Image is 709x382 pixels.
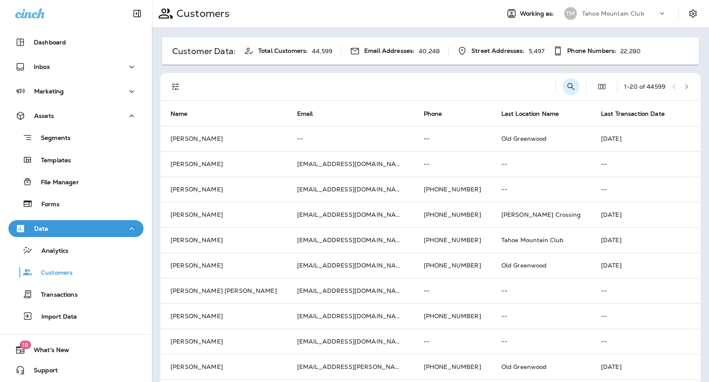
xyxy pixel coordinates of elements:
[471,47,524,55] span: Street Addresses:
[501,161,581,167] p: --
[424,135,481,142] p: --
[287,354,414,379] td: [EMAIL_ADDRESS][PERSON_NAME][DOMAIN_NAME]
[501,110,559,117] span: Last Location Name
[160,303,287,329] td: [PERSON_NAME]
[160,227,287,253] td: [PERSON_NAME]
[8,173,143,191] button: File Manager
[167,78,184,95] button: Filters
[591,253,706,278] td: [DATE]
[34,225,49,232] p: Data
[8,34,143,51] button: Dashboard
[8,285,143,303] button: Transactions
[501,338,581,345] p: --
[8,220,143,237] button: Data
[424,287,481,294] p: --
[287,151,414,177] td: [EMAIL_ADDRESS][DOMAIN_NAME]
[501,262,547,269] span: Old Greenwood
[160,329,287,354] td: [PERSON_NAME]
[501,186,581,193] p: --
[287,253,414,278] td: [EMAIL_ADDRESS][DOMAIN_NAME]
[414,177,491,202] td: [PHONE_NUMBER]
[591,354,706,379] td: [DATE]
[297,110,324,117] span: Email
[297,110,313,117] span: Email
[501,110,570,117] span: Last Location Name
[25,347,69,357] span: What's New
[501,236,564,244] span: Tahoe Mountain Club
[160,151,287,177] td: [PERSON_NAME]
[34,112,54,119] p: Assets
[34,63,50,70] p: Inbox
[32,179,79,187] p: File Manager
[33,313,77,321] p: Import Data
[591,227,706,253] td: [DATE]
[160,126,287,151] td: [PERSON_NAME]
[8,195,143,213] button: Forms
[312,48,333,55] p: 44,599
[34,88,64,95] p: Marketing
[364,47,414,55] span: Email Addresses:
[624,83,666,90] div: 1 - 20 of 44599
[414,354,491,379] td: [PHONE_NUMBER]
[582,10,644,17] p: Tahoe Mountain Club
[287,177,414,202] td: [EMAIL_ADDRESS][DOMAIN_NAME]
[170,110,199,117] span: Name
[32,134,70,143] p: Segments
[8,307,143,325] button: Import Data
[125,5,149,22] button: Collapse Sidebar
[564,7,577,20] div: TM
[25,367,58,377] span: Support
[424,110,442,117] span: Phone
[424,338,481,345] p: --
[170,110,188,117] span: Name
[591,126,706,151] td: [DATE]
[620,48,641,55] p: 22,280
[601,110,676,117] span: Last Transaction Date
[287,202,414,227] td: [EMAIL_ADDRESS][DOMAIN_NAME]
[19,341,31,349] span: 18
[414,253,491,278] td: [PHONE_NUMBER]
[601,186,696,193] p: --
[287,227,414,253] td: [EMAIL_ADDRESS][DOMAIN_NAME]
[8,83,143,100] button: Marketing
[32,291,78,299] p: Transactions
[33,247,68,255] p: Analytics
[173,7,230,20] p: Customers
[160,202,287,227] td: [PERSON_NAME]
[414,202,491,227] td: [PHONE_NUMBER]
[258,47,308,55] span: Total Customers:
[414,227,491,253] td: [PHONE_NUMBER]
[501,211,581,218] span: [PERSON_NAME] Crossing
[414,303,491,329] td: [PHONE_NUMBER]
[501,313,581,319] p: --
[8,58,143,75] button: Inbox
[8,151,143,169] button: Templates
[601,313,696,319] p: --
[34,39,66,46] p: Dashboard
[591,202,706,227] td: [DATE]
[563,78,579,95] button: Search Customers
[160,177,287,202] td: [PERSON_NAME]
[520,10,556,17] span: Working as:
[501,135,547,142] span: Old Greenwood
[160,354,287,379] td: [PERSON_NAME]
[160,278,287,303] td: [PERSON_NAME] [PERSON_NAME]
[8,263,143,281] button: Customers
[601,287,696,294] p: --
[297,135,403,142] p: --
[529,48,545,55] p: 5,497
[287,278,414,303] td: [EMAIL_ADDRESS][DOMAIN_NAME]
[172,48,235,55] p: Customer Data:
[501,287,581,294] p: --
[287,303,414,329] td: [EMAIL_ADDRESS][DOMAIN_NAME]
[601,338,696,345] p: --
[8,241,143,259] button: Analytics
[32,157,71,165] p: Templates
[8,362,143,379] button: Support
[424,161,481,167] p: --
[593,78,610,95] button: Edit Fields
[601,161,696,167] p: --
[567,47,616,55] span: Phone Numbers:
[424,110,453,117] span: Phone
[8,107,143,124] button: Assets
